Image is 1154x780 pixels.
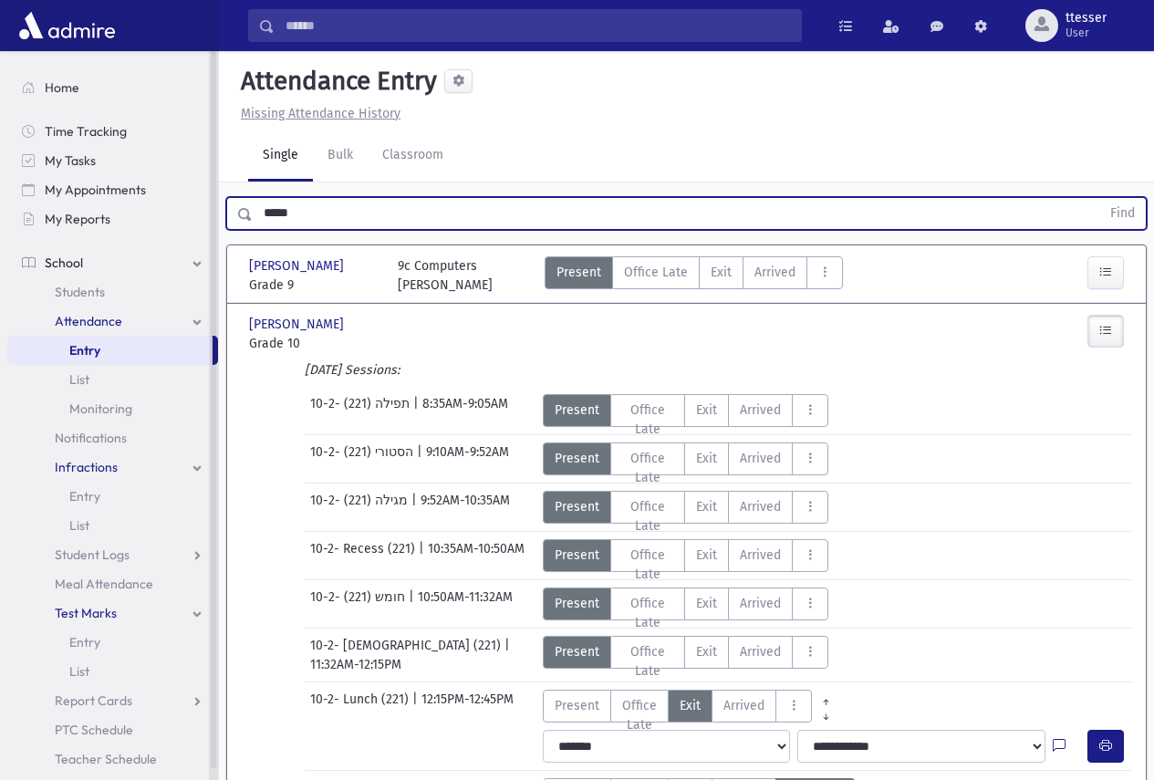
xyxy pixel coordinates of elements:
[69,342,100,359] span: Entry
[7,336,213,365] a: Entry
[555,449,599,468] span: Present
[543,442,829,475] div: AttTypes
[7,307,218,336] a: Attendance
[555,696,599,715] span: Present
[368,130,458,182] a: Classroom
[555,497,599,516] span: Present
[426,442,509,475] span: 9:10AM-9:52AM
[740,546,781,565] span: Arrived
[543,690,840,723] div: AttTypes
[555,546,599,565] span: Present
[7,423,218,452] a: Notifications
[15,7,120,44] img: AdmirePro
[310,655,401,674] span: 11:32AM-12:15PM
[1066,26,1107,40] span: User
[555,594,599,613] span: Present
[69,517,89,534] span: List
[543,539,829,572] div: AttTypes
[7,598,218,628] a: Test Marks
[55,751,157,767] span: Teacher Schedule
[310,588,409,620] span: 10-2- חומש (221)
[69,663,89,680] span: List
[45,255,83,271] span: School
[696,546,717,565] span: Exit
[398,256,493,295] div: 9c Computers [PERSON_NAME]
[543,491,829,524] div: AttTypes
[504,636,514,655] span: |
[234,106,400,121] a: Missing Attendance History
[622,449,674,487] span: Office Late
[622,642,674,681] span: Office Late
[310,491,411,524] span: 10-2- מגילה (221)
[7,452,218,482] a: Infractions
[555,400,599,420] span: Present
[55,692,132,709] span: Report Cards
[310,539,419,572] span: 10-2- Recess (221)
[417,442,426,475] span: |
[45,123,127,140] span: Time Tracking
[412,690,421,723] span: |
[7,569,218,598] a: Meal Attendance
[421,491,510,524] span: 9:52AM-10:35AM
[543,394,829,427] div: AttTypes
[411,491,421,524] span: |
[248,130,313,182] a: Single
[7,117,218,146] a: Time Tracking
[249,334,379,353] span: Grade 10
[69,371,89,388] span: List
[543,636,829,669] div: AttTypes
[409,588,418,620] span: |
[711,263,732,282] span: Exit
[622,400,674,439] span: Office Late
[555,642,599,661] span: Present
[7,277,218,307] a: Students
[310,442,417,475] span: 10-2- הסטורי (221)
[624,263,688,282] span: Office Late
[55,576,153,592] span: Meal Attendance
[7,175,218,204] a: My Appointments
[7,73,218,102] a: Home
[45,79,79,96] span: Home
[428,539,525,572] span: 10:35AM-10:50AM
[55,722,133,738] span: PTC Schedule
[310,394,413,427] span: 10-2- תפילה (221)
[249,315,348,334] span: [PERSON_NAME]
[241,106,400,121] u: Missing Attendance History
[7,248,218,277] a: School
[622,594,674,632] span: Office Late
[55,459,118,475] span: Infractions
[740,594,781,613] span: Arrived
[55,284,105,300] span: Students
[55,546,130,563] span: Student Logs
[55,430,127,446] span: Notifications
[419,539,428,572] span: |
[45,182,146,198] span: My Appointments
[55,313,122,329] span: Attendance
[740,642,781,661] span: Arrived
[740,400,781,420] span: Arrived
[740,449,781,468] span: Arrived
[55,605,117,621] span: Test Marks
[696,400,717,420] span: Exit
[754,263,795,282] span: Arrived
[45,211,110,227] span: My Reports
[7,146,218,175] a: My Tasks
[7,482,218,511] a: Entry
[418,588,513,620] span: 10:50AM-11:32AM
[7,365,218,394] a: List
[422,394,508,427] span: 8:35AM-9:05AM
[622,546,674,584] span: Office Late
[723,696,764,715] span: Arrived
[7,657,218,686] a: List
[696,449,717,468] span: Exit
[543,588,829,620] div: AttTypes
[1066,11,1107,26] span: ttesser
[7,511,218,540] a: List
[7,744,218,774] a: Teacher Schedule
[249,276,379,295] span: Grade 9
[696,642,717,661] span: Exit
[7,686,218,715] a: Report Cards
[740,497,781,516] span: Arrived
[69,488,100,504] span: Entry
[45,152,96,169] span: My Tasks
